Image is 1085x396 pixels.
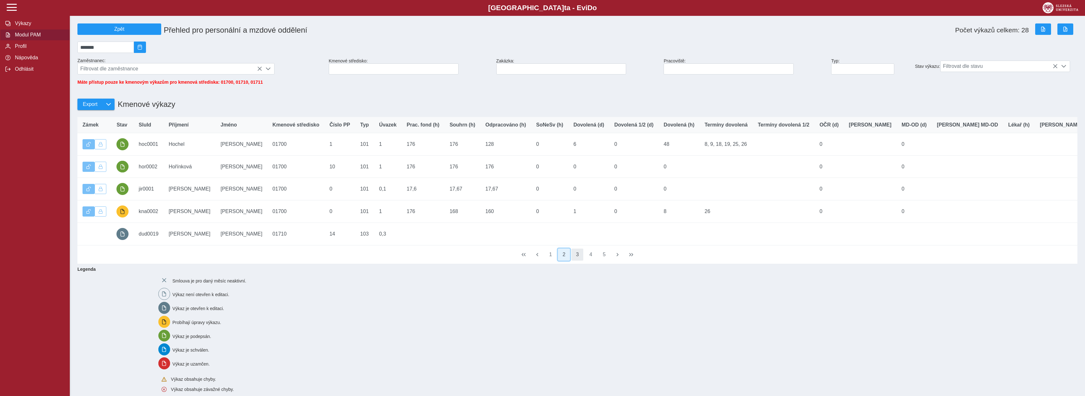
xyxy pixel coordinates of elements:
[609,200,659,223] td: 0
[379,122,396,128] span: Úvazek
[545,249,557,261] button: 1
[75,55,326,77] div: Zaměstnanec:
[445,133,480,156] td: 176
[568,133,609,156] td: 6
[814,155,844,178] td: 0
[402,155,445,178] td: 176
[480,178,531,200] td: 17,67
[896,200,932,223] td: 0
[95,139,107,149] button: Uzamknout lze pouze výkaz, který je podepsán a schválen.
[1040,122,1082,128] span: [PERSON_NAME]
[402,133,445,156] td: 176
[609,155,659,178] td: 0
[531,178,568,200] td: 0
[324,155,355,178] td: 10
[268,155,325,178] td: 01700
[819,122,838,128] span: OČR (d)
[80,26,158,32] span: Zpět
[83,122,99,128] span: Zámek
[78,63,262,74] span: Filtrovat dle zaměstnance
[273,122,320,128] span: Kmenové středisko
[77,80,263,85] span: Máte přístup pouze ke kmenovým výkazům pro kmenová střediska: 01700, 01710, 01711
[19,4,1066,12] b: [GEOGRAPHIC_DATA] a - Evi
[531,133,568,156] td: 0
[374,155,401,178] td: 1
[326,56,494,77] div: Kmenové středisko:
[163,133,215,156] td: Hochel
[172,334,211,339] span: Výkaz je podepsán.
[95,206,107,217] button: Uzamknout lze pouze výkaz, který je podepsán a schválen.
[83,162,95,172] button: Výkaz je odemčen.
[329,122,350,128] span: Číslo PP
[360,122,369,128] span: Typ
[355,200,374,223] td: 101
[658,155,699,178] td: 0
[116,228,129,240] button: prázdný
[268,133,325,156] td: 01700
[592,4,597,12] span: o
[116,183,129,195] button: podepsáno
[658,200,699,223] td: 8
[829,56,912,77] div: Typ:
[13,55,64,61] span: Nápověda
[355,223,374,245] td: 103
[1057,23,1073,35] button: Export do PDF
[172,320,221,325] span: Probíhají úpravy výkazu.
[172,278,246,283] span: Smlouva je pro daný měsíc neaktivní.
[758,122,809,128] span: Termíny dovolená 1/2
[572,249,584,261] button: 3
[568,155,609,178] td: 0
[172,347,209,353] span: Výkaz je schválen.
[705,122,748,128] span: Termíny dovolená
[614,122,654,128] span: Dovolená 1/2 (d)
[268,178,325,200] td: 01700
[134,133,163,156] td: hoc0001
[95,162,107,172] button: Uzamknout lze pouze výkaz, který je podepsán a schválen.
[324,178,355,200] td: 0
[609,178,659,200] td: 0
[558,249,570,261] button: 2
[585,249,597,261] button: 4
[134,178,163,200] td: jir0001
[1042,2,1078,13] img: logo_web_su.png
[598,249,610,261] button: 5
[445,155,480,178] td: 176
[450,122,475,128] span: Souhrn (h)
[486,122,526,128] span: Odpracováno (h)
[77,99,103,110] button: Export
[13,66,64,72] span: Odhlásit
[445,178,480,200] td: 17,67
[221,122,237,128] span: Jméno
[116,138,129,150] button: podepsáno
[494,56,661,77] div: Zakázka:
[355,178,374,200] td: 101
[664,122,694,128] span: Dovolená (h)
[955,26,1029,34] span: Počet výkazů celkem: 28
[215,178,268,200] td: [PERSON_NAME]
[95,184,107,194] button: Uzamknout lze pouze výkaz, který je podepsán a schválen.
[171,387,234,392] span: Výkaz obsahuje závažné chyby.
[83,206,95,217] button: Výkaz je odemčen.
[814,200,844,223] td: 0
[115,97,175,112] h1: Kmenové výkazy
[568,200,609,223] td: 1
[587,4,592,12] span: D
[941,61,1058,72] span: Filtrovat dle stavu
[134,155,163,178] td: hor0002
[564,4,566,12] span: t
[172,292,229,297] span: Výkaz není otevřen k editaci.
[658,133,699,156] td: 48
[699,200,753,223] td: 26
[912,58,1080,75] div: Stav výkazu:
[902,122,927,128] span: MD-OD (d)
[169,122,189,128] span: Příjmení
[374,223,401,245] td: 0,3
[699,133,753,156] td: 8, 9, 18, 19, 25, 26
[75,264,1075,274] b: Legenda
[896,155,932,178] td: 0
[77,23,161,35] button: Zpět
[658,178,699,200] td: 0
[116,122,127,128] span: Stav
[268,223,325,245] td: 01710
[937,122,998,128] span: [PERSON_NAME] MD-OD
